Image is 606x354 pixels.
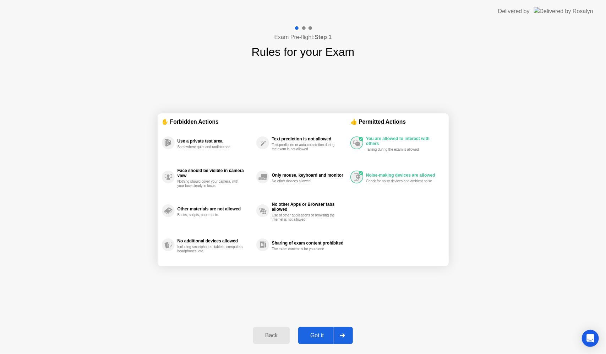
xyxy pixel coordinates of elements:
[178,206,253,211] div: Other materials are not allowed
[366,173,441,178] div: Noise-making devices are allowed
[272,136,347,141] div: Text prediction is not allowed
[300,332,334,339] div: Got it
[366,179,433,183] div: Check for noisy devices and ambient noise
[315,34,332,40] b: Step 1
[162,118,351,126] div: ✋ Forbidden Actions
[178,139,253,144] div: Use a private test area
[272,213,339,222] div: Use of other applications or browsing the internet is not allowed
[272,241,347,246] div: Sharing of exam content prohibited
[298,327,353,344] button: Got it
[272,202,347,212] div: No other Apps or Browser tabs allowed
[582,330,599,347] div: Open Intercom Messenger
[253,327,290,344] button: Back
[274,33,332,42] h4: Exam Pre-flight:
[178,179,245,188] div: Nothing should cover your camera, with your face clearly in focus
[255,332,288,339] div: Back
[252,43,355,60] h1: Rules for your Exam
[178,238,253,243] div: No additional devices allowed
[272,173,347,178] div: Only mouse, keyboard and monitor
[178,245,245,253] div: Including smartphones, tablets, computers, headphones, etc.
[366,136,441,146] div: You are allowed to interact with others
[350,118,444,126] div: 👍 Permitted Actions
[272,179,339,183] div: No other devices allowed
[534,7,593,15] img: Delivered by Rosalyn
[272,143,339,151] div: Text prediction or auto-completion during the exam is not allowed
[366,147,433,152] div: Talking during the exam is allowed
[178,145,245,149] div: Somewhere quiet and undisturbed
[178,213,245,217] div: Books, scripts, papers, etc
[498,7,530,16] div: Delivered by
[272,247,339,251] div: The exam content is for you alone
[178,168,253,178] div: Face should be visible in camera view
